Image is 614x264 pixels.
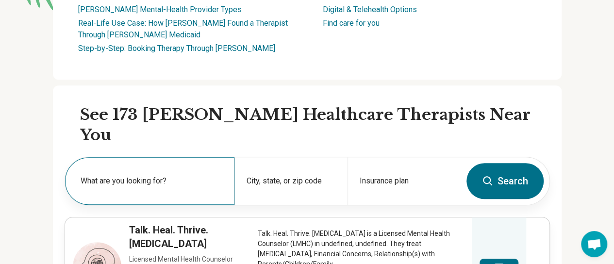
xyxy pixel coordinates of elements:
label: What are you looking for? [81,175,223,187]
a: [PERSON_NAME] Mental-Health Provider Types [78,5,242,14]
a: Find care for you [323,18,380,28]
a: Step-by-Step: Booking Therapy Through [PERSON_NAME] [78,44,275,53]
a: Digital & Telehealth Options [323,5,417,14]
div: Open chat [581,231,607,257]
a: Real-Life Use Case: How [PERSON_NAME] Found a Therapist Through [PERSON_NAME] Medicaid [78,18,288,39]
h2: See 173 [PERSON_NAME] Healthcare Therapists Near You [80,105,550,145]
button: Search [466,163,544,199]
